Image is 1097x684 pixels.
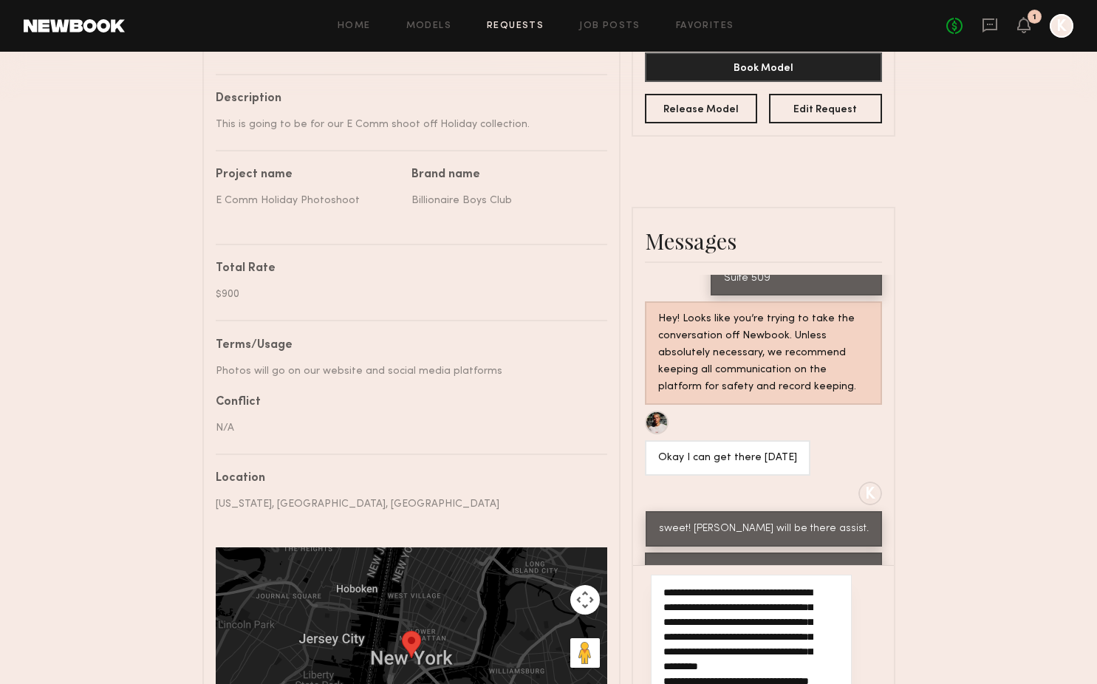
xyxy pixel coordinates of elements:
button: Map camera controls [570,585,600,615]
div: [US_STATE], [GEOGRAPHIC_DATA], [GEOGRAPHIC_DATA] [216,496,596,512]
div: E Comm Holiday Photoshoot [216,193,400,208]
div: Billionaire Boys Club [411,193,596,208]
div: Hey! Looks like you’re trying to take the conversation off Newbook. Unless absolutely necessary, ... [658,311,869,396]
div: Total Rate [216,263,596,275]
div: Messages [645,226,882,256]
div: N/A [216,420,596,436]
div: Project name [216,169,400,181]
a: Favorites [676,21,734,31]
div: Brand name [411,169,596,181]
button: Drag Pegman onto the map to open Street View [570,638,600,668]
a: Home [338,21,371,31]
div: Location [216,473,596,485]
div: Okay I can get there [DATE] [658,450,797,467]
div: Terms/Usage [216,340,596,352]
div: This is going to be for our E Comm shoot off Holiday collection. [216,117,596,132]
div: Conflict [216,397,596,408]
a: Models [406,21,451,31]
a: Job Posts [579,21,640,31]
div: 1 [1033,13,1036,21]
a: K [1050,14,1073,38]
div: Hi! Thanks for stopping by [DATE]. [PERSON_NAME] said everyone went great. I did just get confirm... [658,562,869,647]
button: Book Model [645,52,882,82]
button: Edit Request [769,94,882,123]
div: Description [216,93,596,105]
a: Requests [487,21,544,31]
button: Release Model [645,94,758,123]
div: Photos will go on our website and social media platforms [216,363,596,379]
div: $900 [216,287,596,302]
div: sweet! [PERSON_NAME] will be there assist. [659,521,869,538]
